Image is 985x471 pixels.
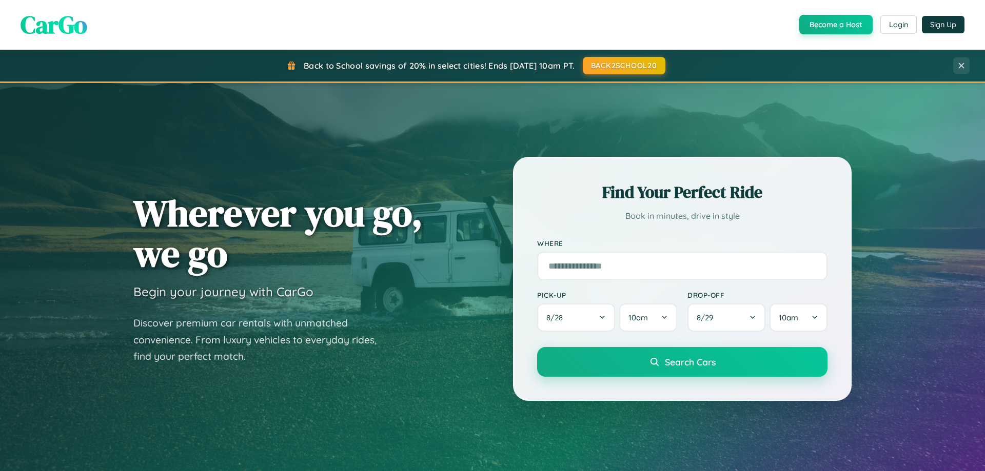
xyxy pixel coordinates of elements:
button: Search Cars [537,347,828,377]
button: 10am [619,303,677,332]
button: Login [880,15,917,34]
button: Become a Host [799,15,873,34]
button: 8/28 [537,303,615,332]
label: Drop-off [687,291,828,299]
p: Book in minutes, drive in style [537,209,828,223]
button: Sign Up [922,16,964,33]
span: 10am [628,313,648,322]
span: Back to School savings of 20% in select cities! Ends [DATE] 10am PT. [304,60,575,71]
h1: Wherever you go, we go [133,193,423,274]
button: 8/29 [687,303,765,332]
span: Search Cars [665,356,716,367]
span: 8 / 29 [697,313,718,322]
label: Pick-up [537,291,677,299]
span: 10am [779,313,798,322]
span: CarGo [21,8,87,42]
button: BACK2SCHOOL20 [583,57,665,74]
label: Where [537,239,828,248]
span: 8 / 28 [546,313,568,322]
h2: Find Your Perfect Ride [537,181,828,203]
button: 10am [770,303,828,332]
h3: Begin your journey with CarGo [133,284,313,299]
p: Discover premium car rentals with unmatched convenience. From luxury vehicles to everyday rides, ... [133,315,390,365]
